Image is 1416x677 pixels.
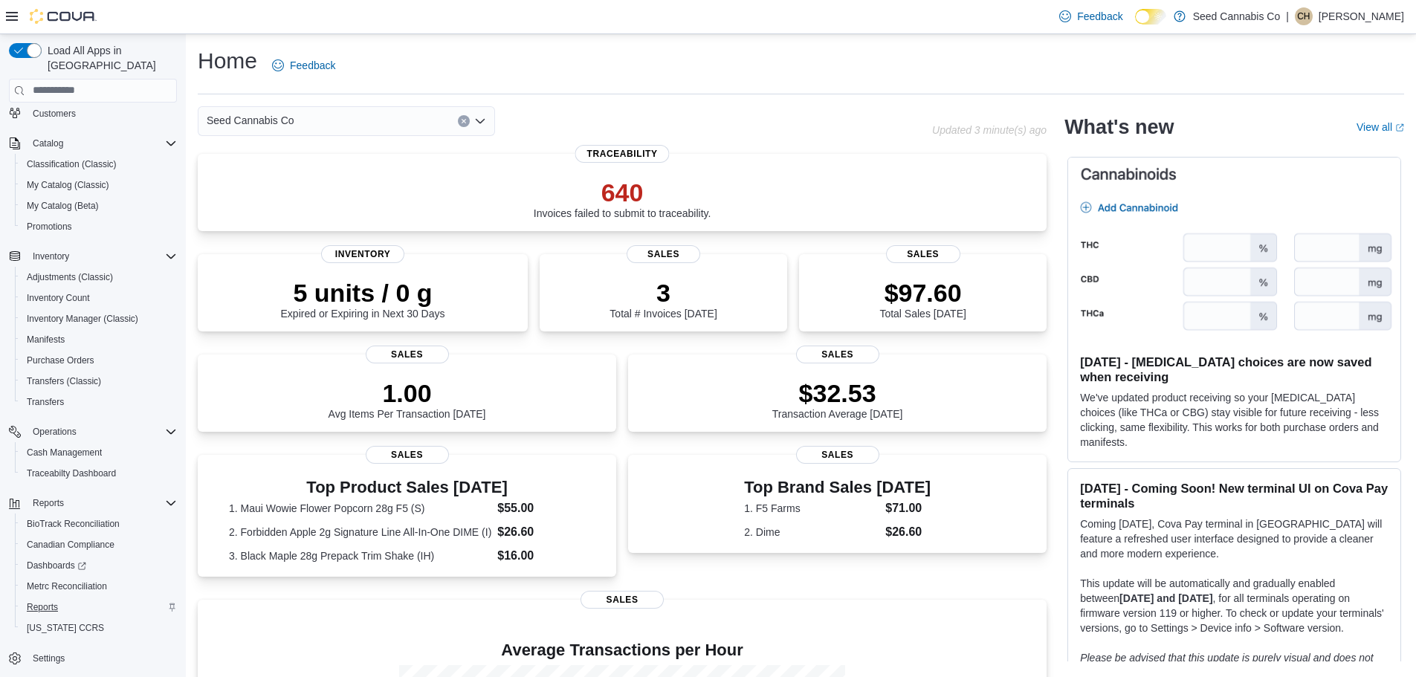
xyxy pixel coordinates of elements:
[15,350,183,371] button: Purchase Orders
[27,396,64,408] span: Transfers
[21,619,110,637] a: [US_STATE] CCRS
[27,247,177,265] span: Inventory
[27,494,177,512] span: Reports
[210,641,1035,659] h4: Average Transactions per Hour
[27,179,109,191] span: My Catalog (Classic)
[27,649,177,667] span: Settings
[329,378,486,420] div: Avg Items Per Transaction [DATE]
[27,539,114,551] span: Canadian Compliance
[497,523,585,541] dd: $26.60
[21,289,96,307] a: Inventory Count
[15,392,183,412] button: Transfers
[27,105,82,123] a: Customers
[534,178,711,219] div: Invoices failed to submit to traceability.
[21,536,120,554] a: Canadian Compliance
[1319,7,1404,25] p: [PERSON_NAME]
[15,371,183,392] button: Transfers (Classic)
[772,378,903,420] div: Transaction Average [DATE]
[229,525,491,540] dt: 2. Forbidden Apple 2g Signature Line All-In-One DIME (I)
[21,268,177,286] span: Adjustments (Classic)
[21,536,177,554] span: Canadian Compliance
[1080,576,1388,635] p: This update will be automatically and gradually enabled between , for all terminals operating on ...
[21,310,144,328] a: Inventory Manager (Classic)
[3,493,183,514] button: Reports
[229,479,585,496] h3: Top Product Sales [DATE]
[21,289,177,307] span: Inventory Count
[321,245,404,263] span: Inventory
[366,346,449,363] span: Sales
[27,650,71,667] a: Settings
[21,331,71,349] a: Manifests
[15,618,183,638] button: [US_STATE] CCRS
[610,278,717,308] p: 3
[21,598,177,616] span: Reports
[610,278,717,320] div: Total # Invoices [DATE]
[1295,7,1313,25] div: Courtney Huggins
[21,393,177,411] span: Transfers
[21,218,177,236] span: Promotions
[27,423,177,441] span: Operations
[15,288,183,308] button: Inventory Count
[744,501,879,516] dt: 1. F5 Farms
[21,619,177,637] span: Washington CCRS
[1080,516,1388,561] p: Coming [DATE], Cova Pay terminal in [GEOGRAPHIC_DATA] will feature a refreshed user interface des...
[1135,9,1166,25] input: Dark Mode
[15,154,183,175] button: Classification (Classic)
[932,124,1047,136] p: Updated 3 minute(s) ago
[772,378,903,408] p: $32.53
[27,135,177,152] span: Catalog
[15,195,183,216] button: My Catalog (Beta)
[21,155,177,173] span: Classification (Classic)
[21,372,107,390] a: Transfers (Classic)
[1286,7,1289,25] p: |
[15,597,183,618] button: Reports
[33,652,65,664] span: Settings
[33,250,69,262] span: Inventory
[15,308,183,329] button: Inventory Manager (Classic)
[1080,390,1388,450] p: We've updated product receiving so your [MEDICAL_DATA] choices (like THCa or CBG) stay visible fo...
[27,375,101,387] span: Transfers (Classic)
[21,393,70,411] a: Transfers
[21,577,113,595] a: Metrc Reconciliation
[1297,7,1310,25] span: CH
[27,622,104,634] span: [US_STATE] CCRS
[198,46,257,76] h1: Home
[3,647,183,669] button: Settings
[3,246,183,267] button: Inventory
[21,444,177,461] span: Cash Management
[15,442,183,463] button: Cash Management
[21,197,177,215] span: My Catalog (Beta)
[885,523,931,541] dd: $26.60
[1119,592,1212,604] strong: [DATE] and [DATE]
[27,104,177,123] span: Customers
[627,245,701,263] span: Sales
[21,331,177,349] span: Manifests
[27,560,86,571] span: Dashboards
[1395,123,1404,132] svg: External link
[796,346,879,363] span: Sales
[27,467,116,479] span: Traceabilty Dashboard
[27,135,69,152] button: Catalog
[30,9,97,24] img: Cova
[744,525,879,540] dt: 2. Dime
[27,580,107,592] span: Metrc Reconciliation
[21,310,177,328] span: Inventory Manager (Classic)
[474,115,486,127] button: Open list of options
[27,200,99,212] span: My Catalog (Beta)
[329,378,486,408] p: 1.00
[21,464,122,482] a: Traceabilty Dashboard
[27,221,72,233] span: Promotions
[33,137,63,149] span: Catalog
[27,292,90,304] span: Inventory Count
[534,178,711,207] p: 640
[42,43,177,73] span: Load All Apps in [GEOGRAPHIC_DATA]
[27,313,138,325] span: Inventory Manager (Classic)
[27,447,102,459] span: Cash Management
[15,267,183,288] button: Adjustments (Classic)
[575,145,670,163] span: Traceability
[21,372,177,390] span: Transfers (Classic)
[879,278,966,308] p: $97.60
[879,278,966,320] div: Total Sales [DATE]
[15,576,183,597] button: Metrc Reconciliation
